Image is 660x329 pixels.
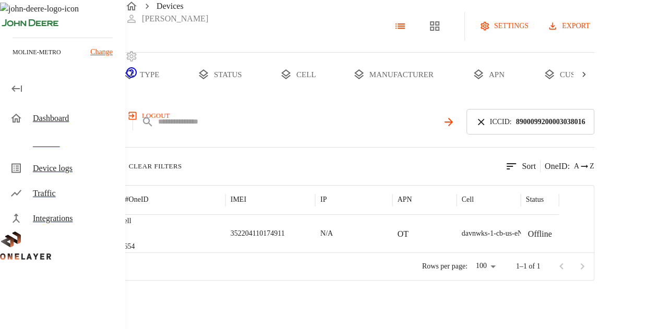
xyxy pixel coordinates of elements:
span: A [574,161,579,172]
p: Rows per page: [422,261,467,272]
p: Model / [102,194,149,205]
button: logout [125,107,174,124]
p: N/A [320,228,333,239]
span: davnwks-1-cb-us-eNB493850 [462,229,550,237]
p: IP [320,194,327,205]
p: Offline [528,228,552,240]
button: Clear Filters [113,160,186,173]
p: OT [398,228,409,240]
p: Sort [522,160,536,173]
p: [PERSON_NAME] [142,13,208,25]
div: 100 [472,259,499,274]
span: Z [590,161,594,172]
p: 352204110174911 [231,228,285,239]
p: APN [398,194,412,205]
p: OneID : [545,160,570,173]
p: IMEI [231,194,246,205]
a: logout [125,107,660,124]
p: Status [526,194,544,205]
span: Support Portal [125,71,138,80]
a: onelayer-support [125,71,138,80]
span: # OneID [125,196,149,203]
p: 1–1 of 1 [516,261,541,272]
p: Cell [462,194,474,205]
